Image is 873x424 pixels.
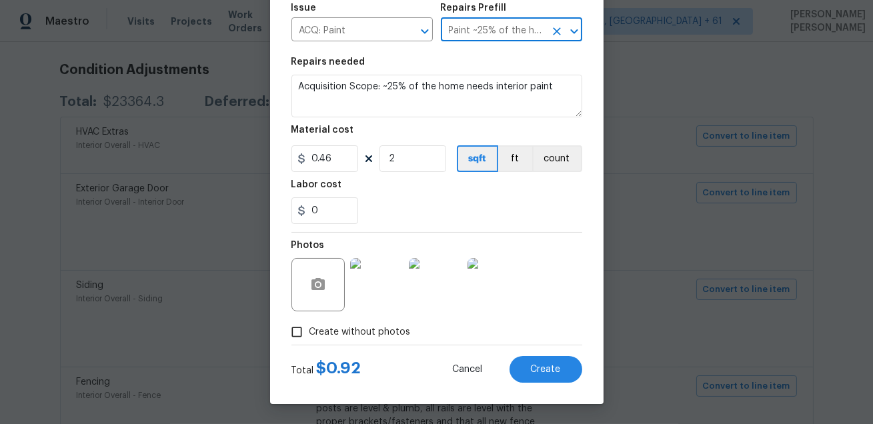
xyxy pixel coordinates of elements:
div: Total [291,361,361,377]
button: Clear [548,22,566,41]
button: Open [565,22,584,41]
span: Create without photos [309,325,411,339]
h5: Material cost [291,125,354,135]
h5: Repairs needed [291,57,365,67]
textarea: Acquisition Scope: ~25% of the home needs interior paint [291,75,582,117]
button: Cancel [431,356,504,383]
h5: Issue [291,3,317,13]
button: Open [415,22,434,41]
h5: Photos [291,241,325,250]
span: $ 0.92 [317,360,361,376]
h5: Repairs Prefill [441,3,507,13]
button: Create [510,356,582,383]
button: ft [498,145,532,172]
h5: Labor cost [291,180,342,189]
span: Cancel [453,365,483,375]
button: sqft [457,145,498,172]
button: count [532,145,582,172]
span: Create [531,365,561,375]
